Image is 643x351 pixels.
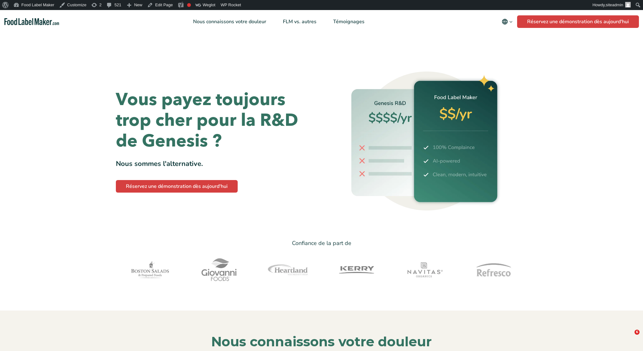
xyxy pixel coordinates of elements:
[116,159,203,168] strong: Nous sommes l'alternative.
[281,18,317,25] span: FLM vs. autres
[191,18,267,25] span: Nous connaissons votre douleur
[497,15,517,28] button: Change language
[517,15,639,28] a: Réservez une démonstration dès aujourd'hui
[331,18,365,25] span: Témoignages
[116,239,527,248] p: Confiance de la part de
[622,330,637,345] iframe: Intercom live chat
[116,180,238,193] a: Réservez une démonstration dès aujourd'hui
[325,10,371,33] a: Témoignages
[275,10,323,33] a: FLM vs. autres
[635,330,640,335] span: 6
[606,3,623,7] span: siteadmin
[4,18,59,25] a: Food Label Maker homepage
[185,10,273,33] a: Nous connaissons votre douleur
[132,333,511,350] h2: Nous connaissons votre douleur
[116,89,317,152] h1: Vous payez toujours trop cher pour la R&D de Genesis ?
[187,3,191,7] div: Focus keyphrase not set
